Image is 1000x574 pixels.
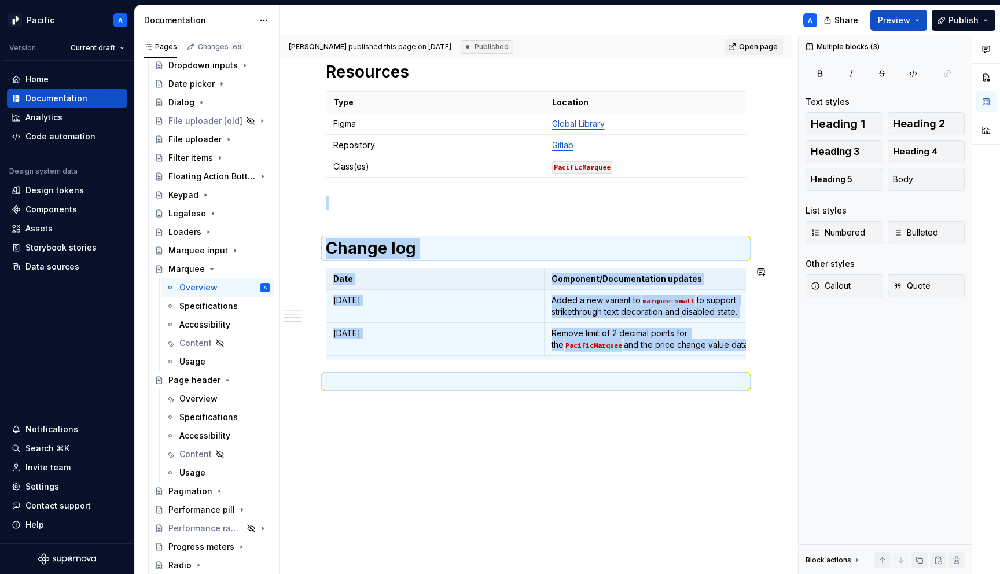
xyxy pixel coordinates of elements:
[150,482,274,501] a: Pagination
[806,221,883,244] button: Numbered
[333,139,538,151] p: Repository
[231,42,244,51] span: 69
[150,371,274,389] a: Page header
[144,42,177,51] div: Pages
[25,443,69,454] div: Search ⌘K
[641,295,697,307] code: marquee-small
[179,319,230,330] div: Accessibility
[552,273,756,285] p: Component/Documentation updates
[552,295,756,318] p: Added a new variant to to support strikethrough text decoration and disabled state.
[552,161,612,174] code: PacificMarquee
[834,14,858,26] span: Share
[7,181,127,200] a: Design tokens
[25,424,78,435] div: Notifications
[333,161,538,172] p: Class(es)
[7,127,127,146] a: Code automation
[2,8,132,32] button: PacificA
[179,337,212,349] div: Content
[161,315,274,334] a: Accessibility
[161,389,274,408] a: Overview
[806,140,883,163] button: Heading 3
[71,43,115,53] span: Current draft
[168,134,222,145] div: File uploader
[333,97,538,108] p: Type
[333,295,537,306] p: [DATE]
[818,10,866,31] button: Share
[9,167,78,176] div: Design system data
[161,352,274,371] a: Usage
[150,241,274,260] a: Marquee input
[179,356,205,367] div: Usage
[7,516,127,534] button: Help
[7,458,127,477] a: Invite team
[161,334,274,352] a: Content
[552,119,605,128] a: Global Library
[179,393,218,404] div: Overview
[27,14,54,26] div: Pacific
[552,97,756,108] p: Location
[168,152,213,164] div: Filter items
[150,112,274,130] a: File uploader [old]
[168,541,234,553] div: Progress meters
[150,93,274,112] a: Dialog
[461,40,513,54] div: Published
[150,204,274,223] a: Legalese
[878,14,910,26] span: Preview
[806,258,855,270] div: Other styles
[7,257,127,276] a: Data sources
[161,463,274,482] a: Usage
[168,60,238,71] div: Dropdown inputs
[808,16,812,25] div: A
[888,168,965,191] button: Body
[25,93,87,104] div: Documentation
[168,226,201,238] div: Loaders
[25,500,91,512] div: Contact support
[168,263,205,275] div: Marquee
[168,485,212,497] div: Pagination
[25,261,79,273] div: Data sources
[179,448,212,460] div: Content
[552,328,756,351] p: Remove limit of 2 decimal points for the and the price change value data.
[893,146,937,157] span: Heading 4
[150,186,274,204] a: Keypad
[326,238,746,259] h1: Change log
[25,481,59,492] div: Settings
[932,10,995,31] button: Publish
[150,538,274,556] a: Progress meters
[888,112,965,135] button: Heading 2
[161,445,274,463] a: Content
[806,96,850,108] div: Text styles
[168,171,256,182] div: Floating Action Button (FAB)
[150,149,274,167] a: Filter items
[150,56,274,75] a: Dropdown inputs
[806,112,883,135] button: Heading 1
[161,408,274,426] a: Specifications
[168,189,198,201] div: Keypad
[118,16,123,25] div: A
[150,75,274,93] a: Date picker
[25,242,97,253] div: Storybook stories
[168,523,243,534] div: Performance range
[564,340,624,352] code: PacificMarquee
[7,108,127,127] a: Analytics
[870,10,927,31] button: Preview
[161,297,274,315] a: Specifications
[161,278,274,297] a: OverviewA
[806,205,847,216] div: List styles
[7,219,127,238] a: Assets
[811,118,865,130] span: Heading 1
[289,42,347,51] span: [PERSON_NAME]
[9,43,36,53] div: Version
[264,282,267,293] div: A
[888,140,965,163] button: Heading 4
[25,204,77,215] div: Components
[179,411,238,423] div: Specifications
[179,467,205,479] div: Usage
[25,112,62,123] div: Analytics
[38,553,96,565] svg: Supernova Logo
[25,131,95,142] div: Code automation
[150,130,274,149] a: File uploader
[811,174,852,185] span: Heading 5
[179,300,238,312] div: Specifications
